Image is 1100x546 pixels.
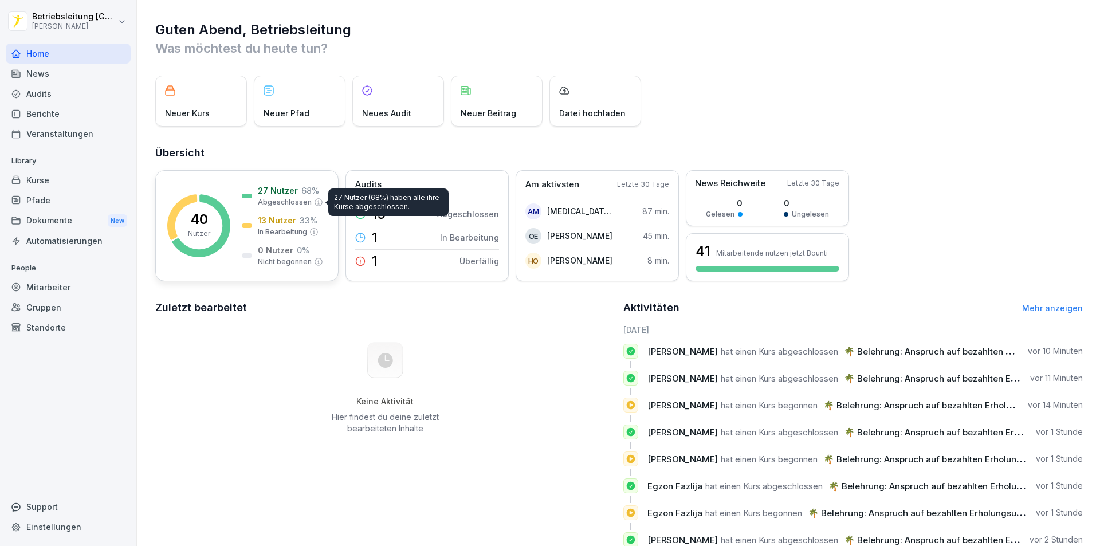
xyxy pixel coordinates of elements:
span: hat einen Kurs begonnen [721,400,818,411]
p: [MEDICAL_DATA][PERSON_NAME] [547,205,613,217]
a: Gruppen [6,297,131,317]
p: Mitarbeitende nutzen jetzt Bounti [716,249,828,257]
div: Support [6,497,131,517]
p: vor 1 Stunde [1036,453,1083,465]
span: [PERSON_NAME] [647,373,718,384]
a: Automatisierungen [6,231,131,251]
span: hat einen Kurs abgeschlossen [721,373,838,384]
a: Home [6,44,131,64]
h3: 41 [696,241,710,261]
a: Mehr anzeigen [1022,303,1083,313]
span: [PERSON_NAME] [647,346,718,357]
span: [PERSON_NAME] [647,400,718,411]
div: HO [525,253,541,269]
p: 1 [371,254,378,268]
p: People [6,259,131,277]
span: [PERSON_NAME] [647,454,718,465]
p: Datei hochladen [559,107,626,119]
h1: Guten Abend, Betriebsleitung [155,21,1083,39]
div: OE [525,228,541,244]
p: 0 [784,197,829,209]
a: Einstellungen [6,517,131,537]
span: Egzon Fazlija [647,481,702,492]
p: 0 % [297,244,309,256]
p: vor 2 Stunden [1030,534,1083,545]
span: [PERSON_NAME] [647,427,718,438]
p: In Bearbeitung [440,231,499,243]
p: 68 % [301,184,319,197]
p: Letzte 30 Tage [617,179,669,190]
p: Abgeschlossen [258,197,312,207]
p: Ungelesen [792,209,829,219]
p: vor 10 Minuten [1028,345,1083,357]
p: Betriebsleitung [GEOGRAPHIC_DATA] [32,12,116,22]
p: In Bearbeitung [258,227,307,237]
div: New [108,214,127,227]
span: [PERSON_NAME] [647,535,718,545]
p: Letzte 30 Tage [787,178,839,188]
p: 15 [371,207,386,221]
p: Nutzer [188,229,210,239]
a: Kurse [6,170,131,190]
span: hat einen Kurs begonnen [721,454,818,465]
a: Berichte [6,104,131,124]
p: Am aktivsten [525,178,579,191]
a: Pfade [6,190,131,210]
p: vor 1 Stunde [1036,426,1083,438]
p: [PERSON_NAME] [32,22,116,30]
span: Egzon Fazlija [647,508,702,518]
p: Nicht begonnen [258,257,312,267]
p: News Reichweite [695,177,765,190]
p: vor 1 Stunde [1036,480,1083,492]
p: Hier findest du deine zuletzt bearbeiteten Inhalte [327,411,443,434]
div: AM [525,203,541,219]
p: Library [6,152,131,170]
h6: [DATE] [623,324,1083,336]
p: 87 min. [642,205,669,217]
a: DokumenteNew [6,210,131,231]
p: Neuer Kurs [165,107,210,119]
a: News [6,64,131,84]
span: hat einen Kurs abgeschlossen [721,346,838,357]
p: 13 Nutzer [258,214,296,226]
p: [PERSON_NAME] [547,254,612,266]
p: 27 Nutzer [258,184,298,197]
a: Standorte [6,317,131,337]
a: Audits [6,84,131,104]
p: 0 [706,197,742,209]
p: 8 min. [647,254,669,266]
p: 0 Nutzer [258,244,293,256]
p: vor 11 Minuten [1030,372,1083,384]
p: [PERSON_NAME] [547,230,612,242]
h2: Aktivitäten [623,300,679,316]
span: hat einen Kurs abgeschlossen [705,481,823,492]
p: Gelesen [706,209,734,219]
h2: Zuletzt bearbeitet [155,300,615,316]
span: hat einen Kurs begonnen [705,508,802,518]
a: Veranstaltungen [6,124,131,144]
p: vor 14 Minuten [1028,399,1083,411]
div: 27 Nutzer (68%) haben alle ihre Kurse abgeschlossen. [328,188,449,216]
h5: Keine Aktivität [327,396,443,407]
p: 33 % [300,214,317,226]
p: Abgeschlossen [437,208,499,220]
p: 1 [371,231,378,245]
p: Was möchtest du heute tun? [155,39,1083,57]
p: 40 [190,213,208,226]
p: 45 min. [643,230,669,242]
a: Mitarbeiter [6,277,131,297]
h2: Übersicht [155,145,1083,161]
p: Neuer Beitrag [461,107,516,119]
span: hat einen Kurs abgeschlossen [721,427,838,438]
p: Neuer Pfad [264,107,309,119]
div: Dokumente [6,210,131,231]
